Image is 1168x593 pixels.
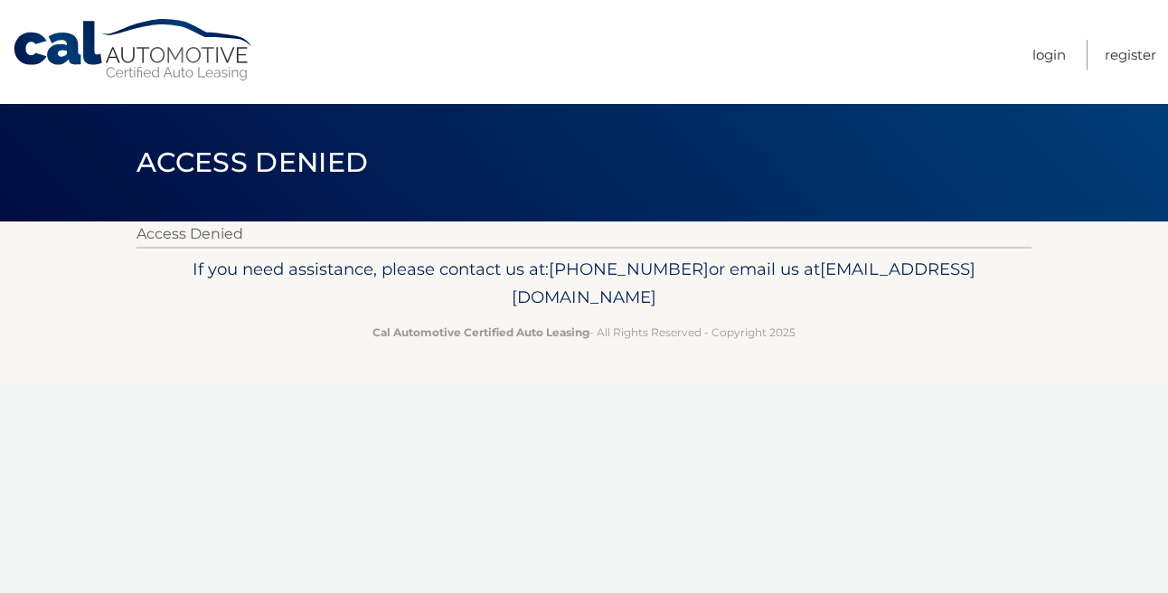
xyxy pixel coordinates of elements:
[372,325,589,339] strong: Cal Automotive Certified Auto Leasing
[12,18,256,82] a: Cal Automotive
[549,259,709,279] span: [PHONE_NUMBER]
[148,255,1020,313] p: If you need assistance, please contact us at: or email us at
[137,146,368,179] span: Access Denied
[148,323,1020,342] p: - All Rights Reserved - Copyright 2025
[1032,40,1066,70] a: Login
[1105,40,1156,70] a: Register
[137,221,1031,247] p: Access Denied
